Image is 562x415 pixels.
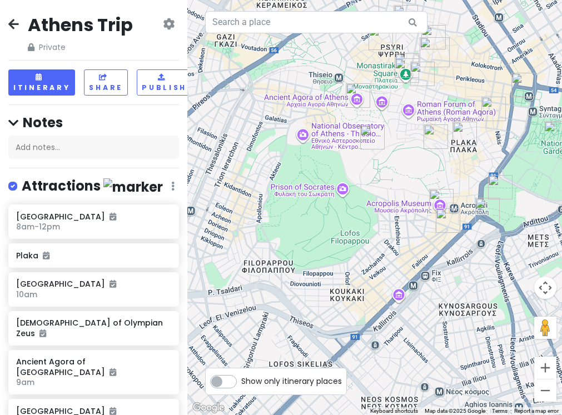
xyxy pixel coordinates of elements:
[346,83,370,108] div: Ancient Agora of Athens
[394,5,418,29] div: Avli
[84,69,128,96] button: Share
[514,408,559,414] a: Report a map error
[110,368,116,376] i: Added to itinerary
[395,53,419,78] div: Ermou 82
[103,178,163,196] img: marker
[421,25,446,49] div: Falafellas (Athens)
[395,58,419,83] div: Monastiraki Square
[8,114,179,131] h4: Notes
[8,69,75,96] button: Itinerary
[137,69,192,96] button: Publish
[110,213,116,221] i: Added to itinerary
[452,122,477,146] div: Plaka
[429,189,454,213] div: Acropolis Museum
[16,279,171,289] h6: [GEOGRAPHIC_DATA]
[488,175,513,199] div: Temple of Olympian Zeus
[424,124,448,149] div: Anafiotika
[39,329,46,337] i: Added to itinerary
[425,408,485,414] span: Map data ©2025 Google
[190,401,227,415] img: Google
[534,277,556,299] button: Map camera controls
[534,317,556,339] button: Drag Pegman onto the map to open Street View
[22,177,163,196] h4: Attractions
[370,407,418,415] button: Keyboard shortcuts
[420,37,450,67] div: Kosta
[16,357,171,377] h6: Ancient Agora of [GEOGRAPHIC_DATA]
[481,97,506,121] div: Spit Jack
[475,198,500,222] div: KeyTours Greece S.A
[16,212,171,222] h6: [GEOGRAPHIC_DATA]
[110,407,116,415] i: Added to itinerary
[492,408,508,414] a: Terms (opens in new tab)
[205,11,427,33] input: Search a place
[360,125,385,149] div: Areopagus Hill
[534,379,556,402] button: Zoom out
[43,252,49,259] i: Added to itinerary
[16,221,60,232] span: 8am - 12pm
[511,73,536,97] div: Syntagma Square
[534,357,556,379] button: Zoom in
[436,208,460,233] div: Coco-Mat Athens BC
[16,251,171,261] h6: Plaka
[28,13,133,37] h2: Athens Trip
[8,136,179,159] div: Add notes...
[16,289,37,300] span: 10am
[369,26,393,50] div: Thes ''Greek Creative Cuisine''
[241,375,342,387] span: Show only itinerary places
[16,377,34,388] span: 9am
[28,41,133,53] span: Private
[410,62,435,86] div: O Thanasis
[190,401,227,415] a: Open this area in Google Maps (opens a new window)
[16,318,171,338] h6: [DEMOGRAPHIC_DATA] of Olympian Zeus
[110,280,116,288] i: Added to itinerary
